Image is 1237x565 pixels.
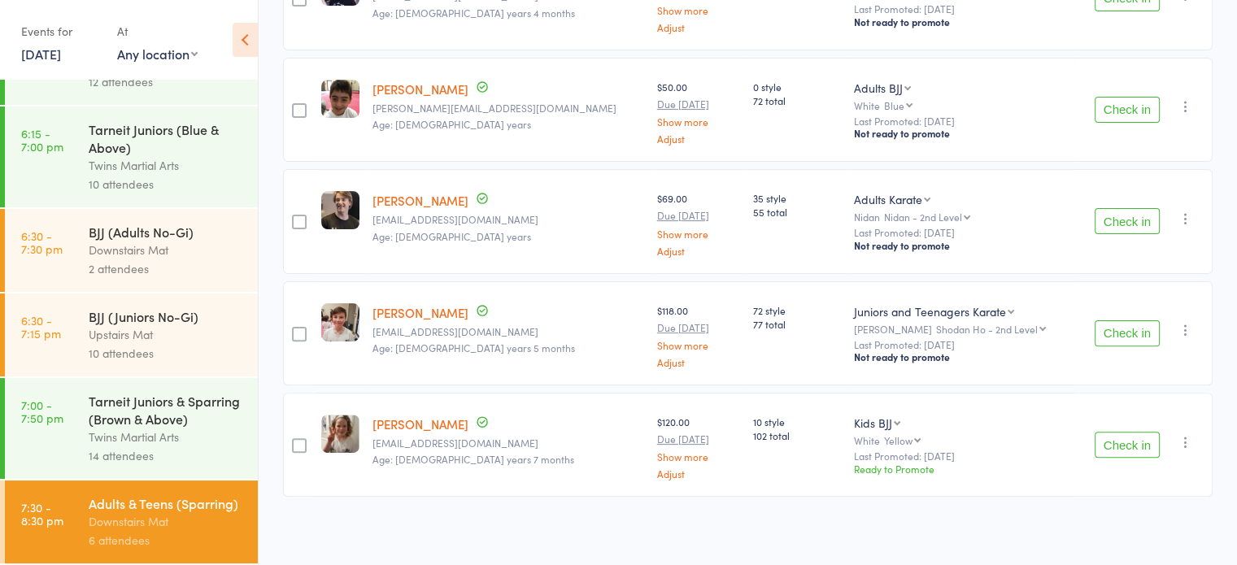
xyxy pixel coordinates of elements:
[21,127,63,153] time: 6:15 - 7:00 pm
[372,117,531,131] span: Age: [DEMOGRAPHIC_DATA] years
[117,45,198,63] div: Any location
[321,415,359,453] img: image1609299237.png
[89,428,244,446] div: Twins Martial Arts
[657,133,740,144] a: Adjust
[854,350,1068,363] div: Not ready to promote
[372,192,468,209] a: [PERSON_NAME]
[753,80,841,93] span: 0 style
[21,45,61,63] a: [DATE]
[321,191,359,229] img: image1730786227.png
[854,324,1068,334] div: [PERSON_NAME]
[1095,320,1160,346] button: Check in
[5,378,258,479] a: 7:00 -7:50 pmTarneit Juniors & Sparring (Brown & Above)Twins Martial Arts14 attendees
[89,494,244,512] div: Adults & Teens (Sparring)
[372,437,644,449] small: amandaryan82@hotmail.com
[854,80,903,96] div: Adults BJJ
[884,435,913,445] div: Yellow
[372,452,574,466] span: Age: [DEMOGRAPHIC_DATA] years 7 months
[5,209,258,292] a: 6:30 -7:30 pmBJJ (Adults No-Gi)Downstairs Mat2 attendees
[657,98,740,110] small: Due [DATE]
[89,120,244,156] div: Tarneit Juniors (Blue & Above)
[657,433,740,445] small: Due [DATE]
[753,303,841,317] span: 72 style
[89,392,244,428] div: Tarneit Juniors & Sparring (Brown & Above)
[21,398,63,424] time: 7:00 - 7:50 pm
[854,100,1068,111] div: White
[657,5,740,15] a: Show more
[854,339,1068,350] small: Last Promoted: [DATE]
[89,241,244,259] div: Downstairs Mat
[854,435,1068,445] div: White
[657,415,740,479] div: $120.00
[117,18,198,45] div: At
[657,246,740,256] a: Adjust
[372,415,468,432] a: [PERSON_NAME]
[89,259,244,278] div: 2 attendees
[321,80,359,118] img: image1622861337.png
[854,462,1068,476] div: Ready to Promote
[854,3,1068,15] small: Last Promoted: [DATE]
[657,228,740,239] a: Show more
[372,102,644,114] small: yolanda@kmgaccountants.com.au
[21,229,63,255] time: 6:30 - 7:30 pm
[89,531,244,550] div: 6 attendees
[5,106,258,207] a: 6:15 -7:00 pmTarneit Juniors (Blue & Above)Twins Martial Arts10 attendees
[1095,97,1160,123] button: Check in
[854,115,1068,127] small: Last Promoted: [DATE]
[21,18,101,45] div: Events for
[884,211,962,222] div: Nidan - 2nd Level
[657,340,740,350] a: Show more
[372,6,575,20] span: Age: [DEMOGRAPHIC_DATA] years 4 months
[5,293,258,376] a: 6:30 -7:15 pmBJJ (Juniors No-Gi)Upstairs Mat10 attendees
[657,357,740,367] a: Adjust
[372,229,531,243] span: Age: [DEMOGRAPHIC_DATA] years
[854,227,1068,238] small: Last Promoted: [DATE]
[1095,208,1160,234] button: Check in
[657,322,740,333] small: Due [DATE]
[753,415,841,428] span: 10 style
[1095,432,1160,458] button: Check in
[89,156,244,175] div: Twins Martial Arts
[372,80,468,98] a: [PERSON_NAME]
[753,93,841,107] span: 72 total
[753,205,841,219] span: 55 total
[657,22,740,33] a: Adjust
[657,303,740,367] div: $118.00
[372,326,644,337] small: fionajmurray@outlook.com
[89,512,244,531] div: Downstairs Mat
[89,72,244,91] div: 12 attendees
[657,210,740,221] small: Due [DATE]
[854,415,892,431] div: Kids BJJ
[854,191,922,207] div: Adults Karate
[854,211,1068,222] div: Nidan
[89,307,244,325] div: BJJ (Juniors No-Gi)
[21,501,63,527] time: 7:30 - 8:30 pm
[89,175,244,193] div: 10 attendees
[657,80,740,144] div: $50.00
[321,303,359,341] img: image1619225574.png
[657,451,740,462] a: Show more
[884,100,904,111] div: Blue
[854,127,1068,140] div: Not ready to promote
[89,344,244,363] div: 10 attendees
[854,303,1006,319] div: Juniors and Teenagers Karate
[372,341,575,354] span: Age: [DEMOGRAPHIC_DATA] years 5 months
[657,468,740,479] a: Adjust
[854,450,1068,462] small: Last Promoted: [DATE]
[21,314,61,340] time: 6:30 - 7:15 pm
[753,191,841,205] span: 35 style
[372,304,468,321] a: [PERSON_NAME]
[753,317,841,331] span: 77 total
[753,428,841,442] span: 102 total
[854,15,1068,28] div: Not ready to promote
[657,191,740,255] div: $69.00
[372,214,644,225] small: Aidan.Loughlin2@gmail.com
[89,223,244,241] div: BJJ (Adults No-Gi)
[89,325,244,344] div: Upstairs Mat
[5,480,258,563] a: 7:30 -8:30 pmAdults & Teens (Sparring)Downstairs Mat6 attendees
[936,324,1038,334] div: Shodan Ho - 2nd Level
[854,239,1068,252] div: Not ready to promote
[89,446,244,465] div: 14 attendees
[657,116,740,127] a: Show more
